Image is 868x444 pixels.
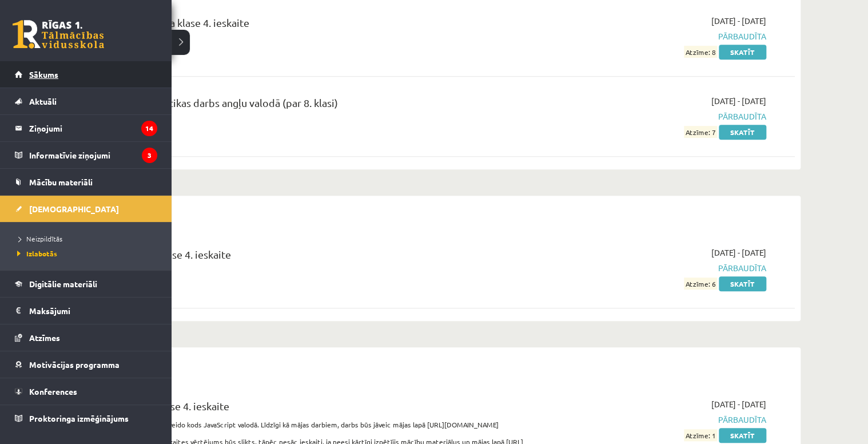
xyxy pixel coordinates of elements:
legend: Maksājumi [29,298,157,324]
span: Neizpildītās [14,234,62,243]
div: Bioloģija JK 8.a klase 4. ieskaite [86,247,533,268]
a: Skatīt [719,45,766,60]
div: 9.b klases diagnostikas darbs angļu valodā (par 8. klasi) [86,95,533,116]
p: Šajā ieskaitē Jums būs jāizveido kods JavaScript valodā. Līdzīgi kā mājas darbiem, darbs būs jāve... [86,419,533,430]
span: Pārbaudīta [551,262,766,274]
a: Skatīt [719,428,766,443]
div: Datorika JK 8.a klase 4. ieskaite [86,398,533,419]
a: Izlabotās [14,248,160,259]
span: Proktoringa izmēģinājums [29,413,129,423]
a: Skatīt [719,276,766,291]
div: Angļu valoda JK 8.a klase 4. ieskaite [86,15,533,36]
span: [DATE] - [DATE] [711,398,766,410]
a: Motivācijas programma [15,351,157,378]
a: Neizpildītās [14,233,160,244]
span: [DEMOGRAPHIC_DATA] [29,204,119,214]
span: Digitālie materiāli [29,279,97,289]
span: Atzīme: 1 [684,429,717,441]
span: Atzīme: 7 [684,126,717,138]
a: Aktuāli [15,88,157,114]
span: Pārbaudīta [551,110,766,122]
a: Digitālie materiāli [15,271,157,297]
span: Sākums [29,69,58,80]
a: Atzīmes [15,324,157,351]
a: Proktoringa izmēģinājums [15,405,157,431]
span: [DATE] - [DATE] [711,15,766,27]
span: Konferences [29,386,77,397]
span: Motivācijas programma [29,359,120,370]
span: Mācību materiāli [29,177,93,187]
a: Ziņojumi14 [15,115,157,141]
span: [DATE] - [DATE] [711,95,766,107]
span: Izlabotās [14,249,57,258]
legend: Ziņojumi [29,115,157,141]
i: 3 [142,148,157,163]
a: Konferences [15,378,157,405]
a: Mācību materiāli [15,169,157,195]
a: Informatīvie ziņojumi3 [15,142,157,168]
a: Rīgas 1. Tālmācības vidusskola [13,20,104,49]
i: 14 [141,121,157,136]
span: Pārbaudīta [551,30,766,42]
span: Atzīme: 6 [684,277,717,290]
span: Aktuāli [29,96,57,106]
span: Atzīmes [29,332,60,343]
span: Pārbaudīta [551,414,766,426]
span: [DATE] - [DATE] [711,247,766,259]
a: Sākums [15,61,157,88]
legend: Informatīvie ziņojumi [29,142,157,168]
a: Maksājumi [15,298,157,324]
a: Skatīt [719,125,766,140]
a: [DEMOGRAPHIC_DATA] [15,196,157,222]
span: Atzīme: 8 [684,46,717,58]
